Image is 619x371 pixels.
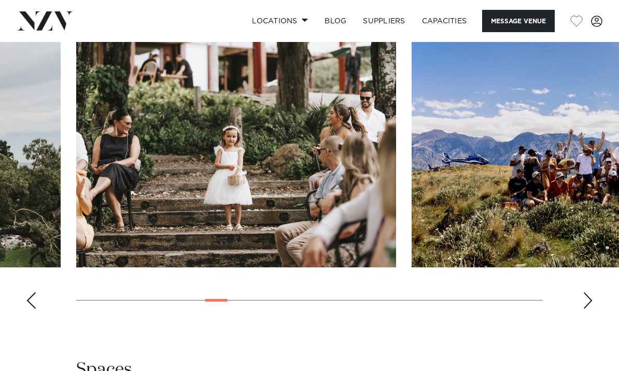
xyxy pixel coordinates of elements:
a: SUPPLIERS [355,10,413,32]
swiper-slide: 9 / 29 [76,33,396,267]
a: Locations [244,10,316,32]
button: Message Venue [482,10,555,32]
img: nzv-logo.png [17,11,73,30]
a: Capacities [414,10,475,32]
a: BLOG [316,10,355,32]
